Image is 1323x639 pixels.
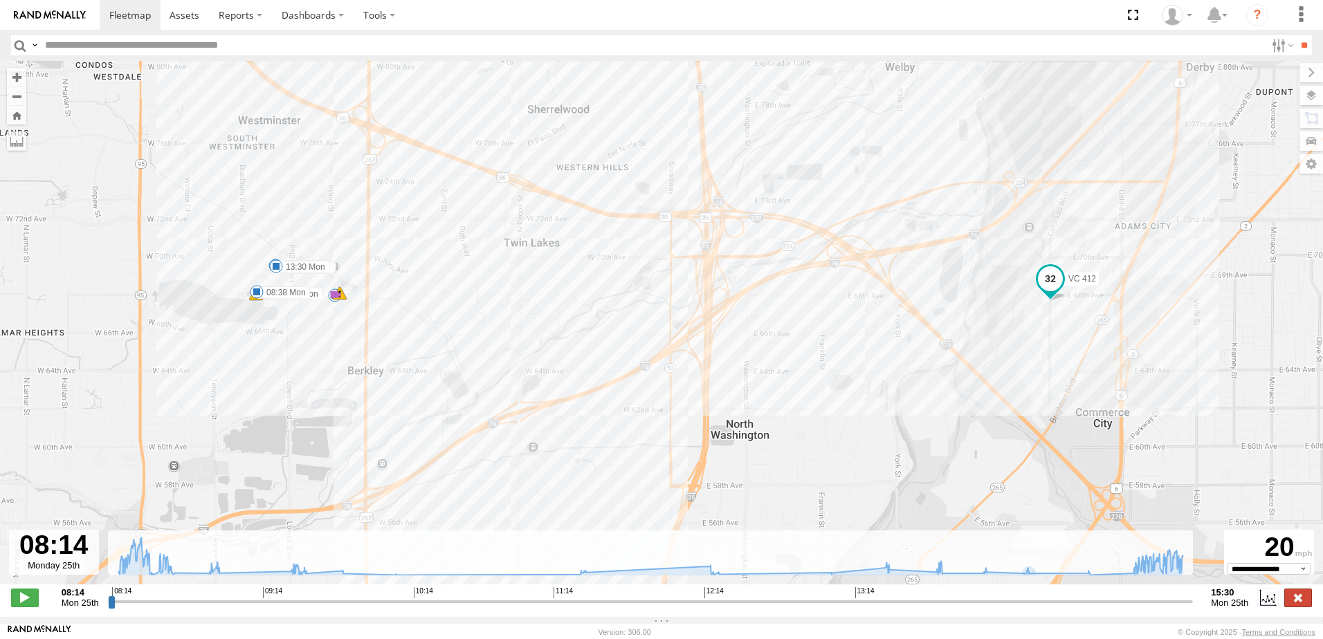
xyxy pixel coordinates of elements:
button: Zoom Home [7,106,26,124]
img: rand-logo.svg [14,10,86,20]
label: Close [1284,589,1312,606]
span: 08:14 [112,587,131,598]
span: VC 412 [1068,274,1096,284]
label: Map Settings [1299,154,1323,174]
div: 11 [249,287,263,301]
div: 6 [329,288,343,302]
a: Terms and Conditions [1242,628,1315,636]
span: 13:14 [855,587,875,598]
a: Visit our Website [8,625,71,639]
div: 5 [328,288,342,302]
span: 11:14 [554,587,573,598]
span: Mon 25th Aug 2025 [1211,598,1248,608]
i: ? [1246,4,1268,26]
button: Zoom in [7,68,26,86]
label: Measure [7,131,26,151]
label: 08:38 Mon [257,286,310,299]
label: Play/Stop [11,589,39,606]
label: Search Query [29,35,40,55]
div: © Copyright 2025 - [1178,628,1315,636]
strong: 08:14 [62,587,99,598]
strong: 15:30 [1211,587,1248,598]
label: 13:30 Mon [276,261,329,273]
div: Version: 306.00 [599,628,651,636]
span: 10:14 [414,587,433,598]
div: Jake Guildner [1157,5,1197,26]
div: 20 [1226,532,1312,563]
span: Mon 25th Aug 2025 [62,598,99,608]
div: 8 [333,286,347,300]
button: Zoom out [7,86,26,106]
span: 09:14 [263,587,282,598]
span: 12:14 [704,587,724,598]
label: Search Filter Options [1266,35,1296,55]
